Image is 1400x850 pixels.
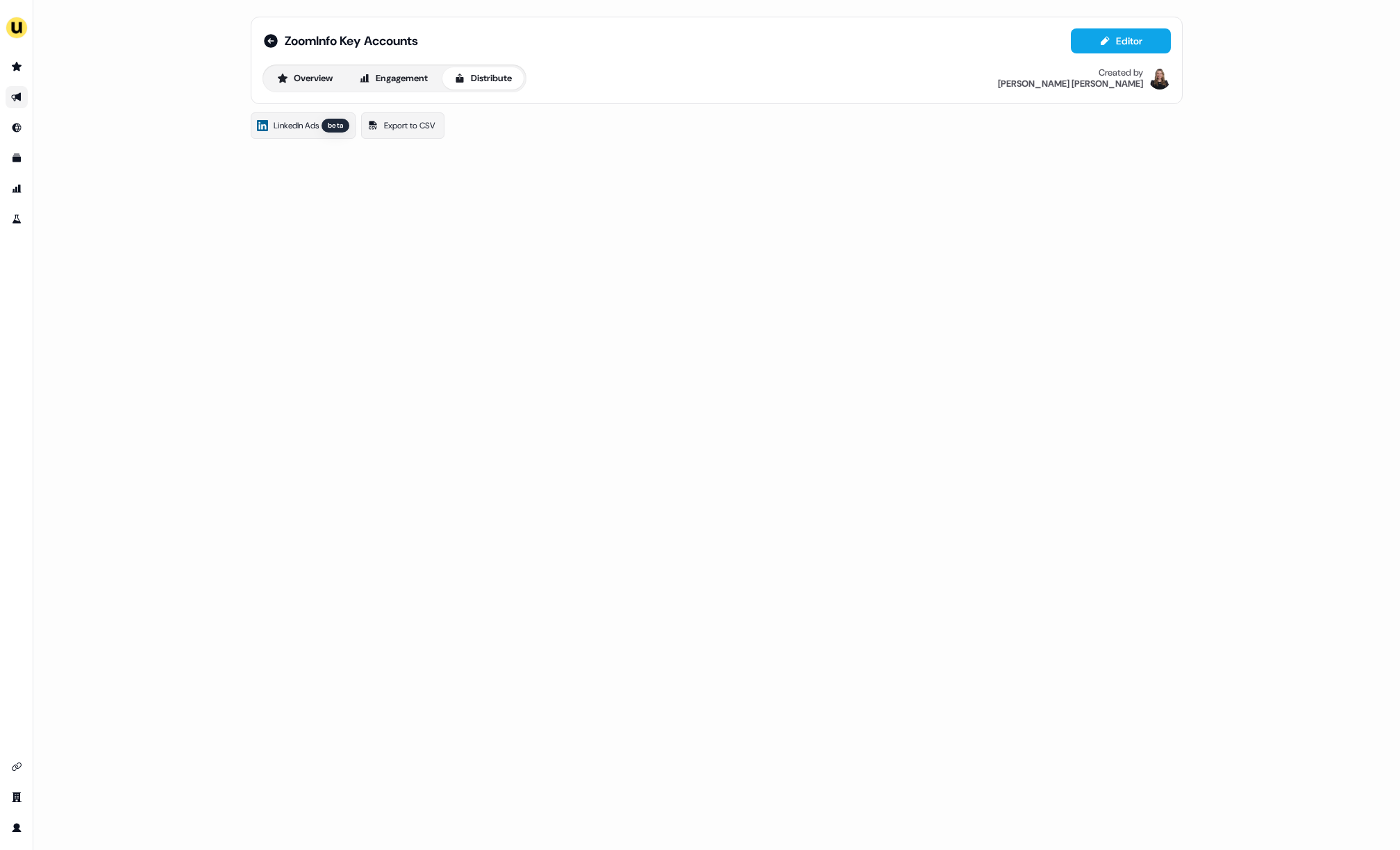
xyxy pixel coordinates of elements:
[322,119,349,133] div: beta
[265,67,344,90] button: Overview
[6,86,28,108] a: Go to outbound experience
[274,119,319,133] span: LinkedIn Ads
[998,78,1143,90] div: [PERSON_NAME] [PERSON_NAME]
[347,67,440,90] button: Engagement
[6,178,28,200] a: Go to attribution
[6,817,28,839] a: Go to profile
[1071,35,1171,50] a: Editor
[6,756,28,778] a: Go to integrations
[1071,28,1171,53] button: Editor
[6,786,28,808] a: Go to team
[442,67,524,90] button: Distribute
[6,117,28,139] a: Go to Inbound
[361,112,444,139] a: Export to CSV
[6,147,28,169] a: Go to templates
[6,208,28,230] a: Go to experiments
[1149,67,1171,90] img: Geneviève
[6,56,28,78] a: Go to prospects
[251,112,356,139] a: LinkedIn Adsbeta
[384,119,435,133] span: Export to CSV
[285,33,418,49] span: ZoomInfo Key Accounts
[1099,67,1143,78] div: Created by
